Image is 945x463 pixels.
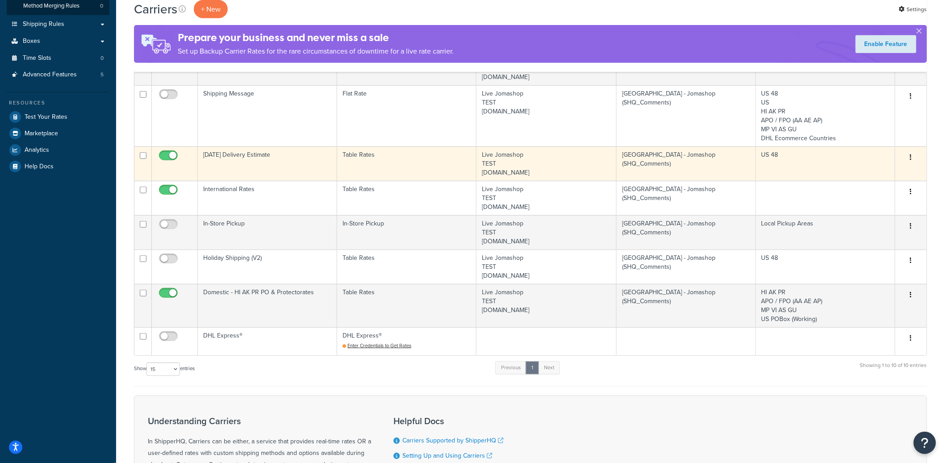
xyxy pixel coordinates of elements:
td: Table Rates [337,146,477,181]
a: Boxes [7,33,109,50]
button: Open Resource Center [914,432,936,454]
td: Shipping Message [198,85,337,146]
span: Boxes [23,38,40,45]
td: Live Jomashop TEST [DOMAIN_NAME] [477,85,617,146]
a: 1 [526,361,539,375]
td: [GEOGRAPHIC_DATA] - Jomashop (SHQ_Comments) [617,284,756,327]
td: Table Rates [337,250,477,284]
span: Analytics [25,146,49,154]
td: Live Jomashop TEST [DOMAIN_NAME] [477,215,617,250]
td: HI AK PR APO / FPO (AA AE AP) MP VI AS GU US POBox (Working) [756,284,895,327]
h3: Understanding Carriers [148,416,371,426]
td: [GEOGRAPHIC_DATA] - Jomashop (SHQ_Comments) [617,181,756,215]
td: [GEOGRAPHIC_DATA] - Jomashop (SHQ_Comments) [617,85,756,146]
a: Marketplace [7,125,109,142]
td: International Rates [198,181,337,215]
td: Local Pickup Areas [756,215,895,250]
td: [DATE] Delivery Estimate [198,146,337,181]
div: Showing 1 to 10 of 10 entries [860,360,927,380]
select: Showentries [146,363,180,376]
a: Test Your Rates [7,109,109,125]
a: Next [538,361,560,375]
td: Domestic - HI AK PR PO & Protectorates [198,284,337,327]
a: Advanced Features 5 [7,67,109,83]
li: Advanced Features [7,67,109,83]
li: Time Slots [7,50,109,67]
span: Enter Credentials to Get Rates [347,342,411,349]
td: In-Store Pickup [337,215,477,250]
a: Enter Credentials to Get Rates [343,342,411,349]
td: [GEOGRAPHIC_DATA] - Jomashop (SHQ_Comments) [617,215,756,250]
span: 0 [100,54,104,62]
span: Test Your Rates [25,113,67,121]
td: In-Store Pickup [198,215,337,250]
td: Live Jomashop TEST [DOMAIN_NAME] [477,146,617,181]
span: 5 [100,71,104,79]
td: Live Jomashop TEST [DOMAIN_NAME] [477,250,617,284]
td: US 48 [756,250,895,284]
img: ad-rules-rateshop-fe6ec290ccb7230408bd80ed9643f0289d75e0ffd9eb532fc0e269fcd187b520.png [134,25,178,63]
td: Table Rates [337,181,477,215]
span: Advanced Features [23,71,77,79]
td: Table Rates [337,284,477,327]
a: Enable Feature [856,35,916,53]
td: Holiday Shipping (V2) [198,250,337,284]
h4: Prepare your business and never miss a sale [178,30,454,45]
span: Time Slots [23,54,51,62]
span: Shipping Rules [23,21,64,28]
span: Method Merging Rules [23,2,79,10]
a: Analytics [7,142,109,158]
td: US 48 US HI AK PR APO / FPO (AA AE AP) MP VI AS GU DHL Ecommerce Countries [756,85,895,146]
div: Resources [7,99,109,107]
td: US 48 [756,146,895,181]
label: Show entries [134,363,195,376]
a: Time Slots 0 [7,50,109,67]
td: Live Jomashop TEST [DOMAIN_NAME] [477,181,617,215]
a: Shipping Rules [7,16,109,33]
h1: Carriers [134,0,177,18]
h3: Helpful Docs [393,416,510,426]
a: Setting Up and Using Carriers [402,451,492,460]
td: DHL Express® [198,327,337,355]
a: Settings [899,3,927,16]
a: Previous [495,361,527,375]
td: Flat Rate [337,85,477,146]
td: DHL Express® [337,327,477,355]
a: Help Docs [7,159,109,175]
p: Set up Backup Carrier Rates for the rare circumstances of downtime for a live rate carrier. [178,45,454,58]
span: Help Docs [25,163,54,171]
span: 0 [100,2,103,10]
td: [GEOGRAPHIC_DATA] - Jomashop (SHQ_Comments) [617,146,756,181]
span: Marketplace [25,130,58,138]
a: Carriers Supported by ShipperHQ [402,436,503,445]
td: Live Jomashop TEST [DOMAIN_NAME] [477,284,617,327]
td: [GEOGRAPHIC_DATA] - Jomashop (SHQ_Comments) [617,250,756,284]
